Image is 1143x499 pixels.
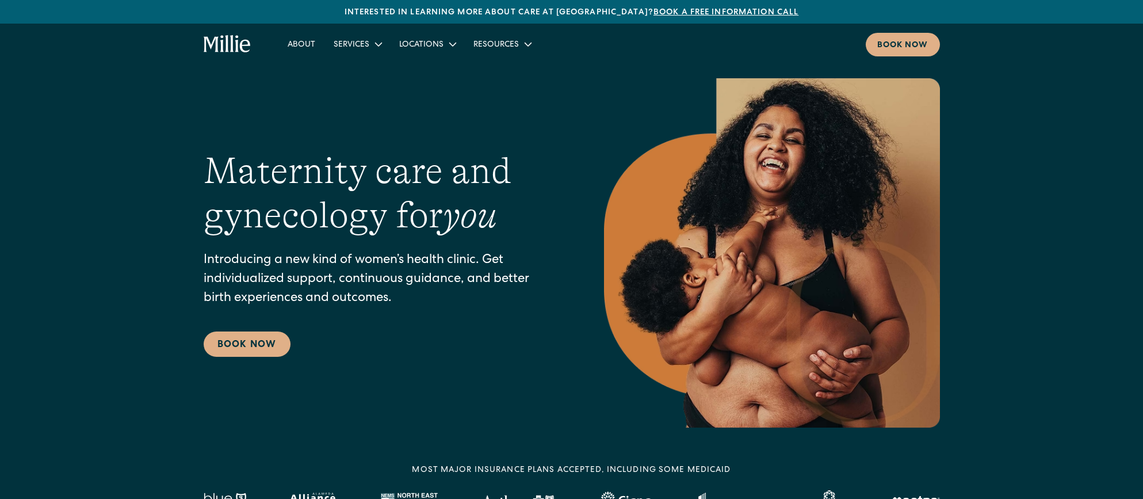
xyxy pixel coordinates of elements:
p: Introducing a new kind of women’s health clinic. Get individualized support, continuous guidance,... [204,252,558,308]
a: Book now [866,33,940,56]
div: MOST MAJOR INSURANCE PLANS ACCEPTED, INCLUDING some MEDICAID [412,464,731,477]
a: Book a free information call [653,9,798,17]
div: Services [334,39,369,51]
a: Book Now [204,332,290,357]
div: Book now [877,40,928,52]
div: Locations [399,39,444,51]
div: Resources [473,39,519,51]
a: About [278,35,324,54]
em: you [443,195,497,236]
img: Smiling mother with her baby in arms, celebrating body positivity and the nurturing bond of postp... [604,78,940,428]
h1: Maternity care and gynecology for [204,149,558,238]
